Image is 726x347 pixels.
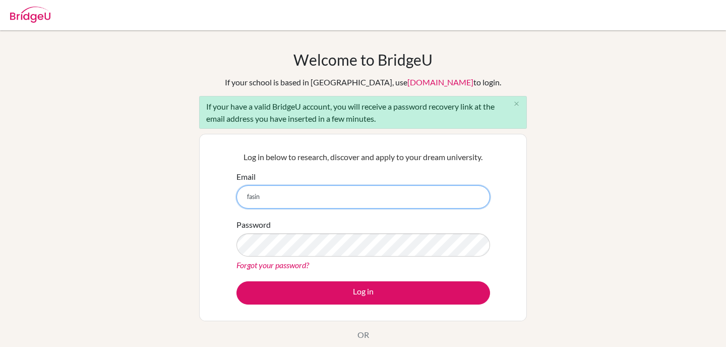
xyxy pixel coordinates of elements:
[293,51,433,69] h1: Welcome to BridgeU
[513,100,520,108] i: close
[506,96,526,112] button: Close
[236,219,271,231] label: Password
[236,171,256,183] label: Email
[225,76,501,88] div: If your school is based in [GEOGRAPHIC_DATA], use to login.
[236,151,490,163] p: Log in below to research, discover and apply to your dream university.
[407,77,473,87] a: [DOMAIN_NAME]
[10,7,50,23] img: Bridge-U
[357,329,369,341] p: OR
[236,281,490,305] button: Log in
[236,260,309,270] a: Forgot your password?
[199,96,527,129] div: If your have a valid BridgeU account, you will receive a password recovery link at the email addr...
